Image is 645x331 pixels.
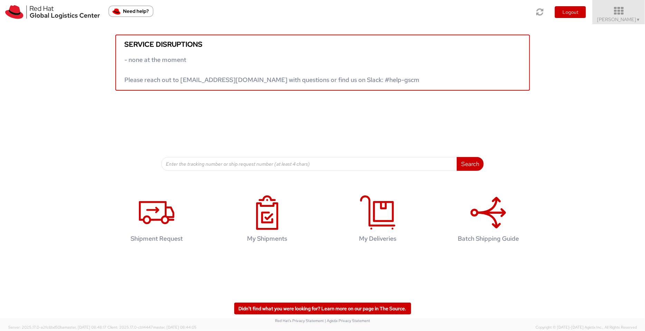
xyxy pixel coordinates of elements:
button: Search [457,157,484,171]
h4: Batch Shipping Guide [444,235,533,242]
button: Need help? [108,6,153,17]
span: master, [DATE] 08:48:17 [64,325,106,330]
span: ▼ [636,17,641,22]
a: My Deliveries [326,188,430,253]
a: Red Hat's Privacy Statement [275,318,324,323]
span: [PERSON_NAME] [597,16,641,22]
span: Client: 2025.17.0-cb14447 [107,325,197,330]
h4: My Deliveries [333,235,423,242]
span: master, [DATE] 08:44:05 [153,325,197,330]
a: Shipment Request [105,188,209,253]
a: Service disruptions - none at the moment Please reach out to [EMAIL_ADDRESS][DOMAIN_NAME] with qu... [115,35,530,91]
button: Logout [555,6,586,18]
h4: My Shipments [223,235,312,242]
img: rh-logistics-00dfa346123c4ec078e1.svg [5,5,100,19]
input: Enter the tracking number or ship request number (at least 4 chars) [161,157,457,171]
a: | Agistix Privacy Statement [325,318,370,323]
a: Didn't find what you were looking for? Learn more on our page in The Source. [234,303,411,314]
a: Batch Shipping Guide [437,188,540,253]
span: - none at the moment Please reach out to [EMAIL_ADDRESS][DOMAIN_NAME] with questions or find us o... [125,56,420,84]
span: Server: 2025.17.0-a2fc8bd50ba [8,325,106,330]
h4: Shipment Request [112,235,201,242]
h5: Service disruptions [125,40,521,48]
span: Copyright © [DATE]-[DATE] Agistix Inc., All Rights Reserved [535,325,637,330]
a: My Shipments [216,188,319,253]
